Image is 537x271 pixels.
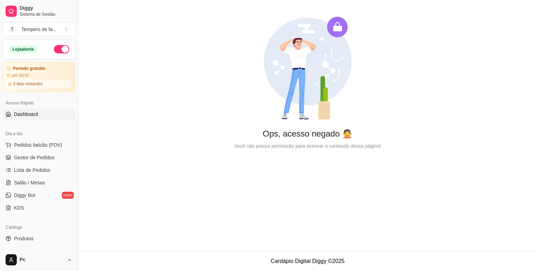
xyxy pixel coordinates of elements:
div: Você não possui permissão para acessar o conteudo dessa página! [89,142,526,150]
span: Complementos [14,248,47,255]
article: Período gratuito [13,66,45,71]
span: Salão / Mesas [14,179,45,186]
div: Dia a dia [3,128,75,139]
div: Loja aberta [9,45,38,53]
button: Pc [3,251,75,268]
span: Sistema de Gestão [20,12,72,17]
a: KDS [3,202,75,213]
a: Gestor de Pedidos [3,152,75,163]
footer: Cardápio Digital Diggy © 2025 [78,251,537,271]
div: Catálogo [3,222,75,233]
a: Período gratuitoaté 05/103 dias restantes [3,62,75,92]
button: Pedidos balcão (PDV) [3,139,75,151]
span: Diggy [20,5,72,12]
span: Produtos [14,235,34,242]
a: Salão / Mesas [3,177,75,188]
span: Lista de Pedidos [14,167,50,174]
div: Ops, acesso negado 🙅 [89,128,526,139]
div: Acesso Rápido [3,97,75,109]
a: Produtos [3,233,75,244]
span: Pedidos balcão (PDV) [14,141,62,148]
span: KDS [14,204,24,211]
a: Lista de Pedidos [3,164,75,176]
a: Dashboard [3,109,75,120]
span: Gestor de Pedidos [14,154,55,161]
button: Select a team [3,22,75,36]
a: DiggySistema de Gestão [3,3,75,20]
div: Tempero de fa ... [21,26,57,33]
span: T [9,26,16,33]
span: Diggy Bot [14,192,35,199]
article: 3 dias restantes [13,81,43,87]
span: Dashboard [14,111,38,118]
span: Pc [20,257,64,263]
button: Alterar Status [54,45,69,53]
article: até 05/10 [12,73,29,78]
a: Complementos [3,246,75,257]
a: Diggy Botnovo [3,190,75,201]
